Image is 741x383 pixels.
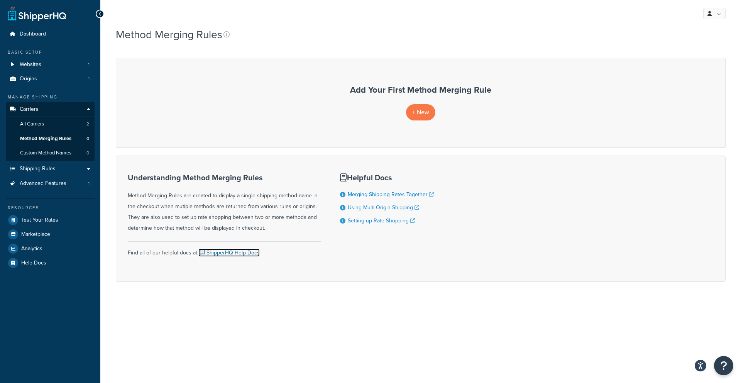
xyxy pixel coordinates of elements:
span: All Carriers [20,121,44,127]
div: Resources [6,205,95,211]
a: Custom Method Names 0 [6,146,95,160]
h3: Understanding Method Merging Rules [128,173,321,182]
span: Analytics [21,246,42,252]
span: Help Docs [21,260,46,266]
li: Origins [6,72,95,86]
span: Websites [20,61,41,68]
a: Using Multi-Origin Shipping [348,203,419,212]
a: All Carriers 2 [6,117,95,131]
span: Test Your Rates [21,217,58,224]
a: Setting up Rate Shopping [348,217,415,225]
a: Marketplace [6,227,95,241]
li: Carriers [6,102,95,161]
a: Test Your Rates [6,213,95,227]
h3: Add Your First Method Merging Rule [124,85,717,95]
h1: Method Merging Rules [116,27,222,42]
span: Carriers [20,106,39,113]
span: 0 [86,136,89,142]
a: Advanced Features 1 [6,176,95,191]
a: Method Merging Rules 0 [6,132,95,146]
span: 1 [88,61,90,68]
div: Basic Setup [6,49,95,56]
span: 2 [86,121,89,127]
li: All Carriers [6,117,95,131]
span: Origins [20,76,37,82]
a: Websites 1 [6,58,95,72]
div: Manage Shipping [6,94,95,100]
li: Method Merging Rules [6,132,95,146]
h3: Helpful Docs [340,173,434,182]
li: Advanced Features [6,176,95,191]
li: Websites [6,58,95,72]
a: Analytics [6,242,95,256]
div: Method Merging Rules are created to display a single shipping method name in the checkout when mu... [128,173,321,234]
span: Custom Method Names [20,150,71,156]
a: Merging Shipping Rates Together [348,190,434,198]
div: Find all of our helpful docs at: [128,241,321,258]
span: + New [412,108,429,117]
a: Origins 1 [6,72,95,86]
a: Help Docs [6,256,95,270]
span: Shipping Rules [20,166,56,172]
span: Method Merging Rules [20,136,71,142]
span: Dashboard [20,31,46,37]
a: Dashboard [6,27,95,41]
a: ShipperHQ Help Docs [198,249,260,257]
a: Shipping Rules [6,162,95,176]
button: Open Resource Center [714,356,733,375]
span: 0 [86,150,89,156]
a: ShipperHQ Home [8,6,66,21]
span: Advanced Features [20,180,66,187]
a: + New [406,104,435,120]
span: 1 [88,76,90,82]
li: Custom Method Names [6,146,95,160]
span: 1 [88,180,90,187]
a: Carriers [6,102,95,117]
span: Marketplace [21,231,50,238]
